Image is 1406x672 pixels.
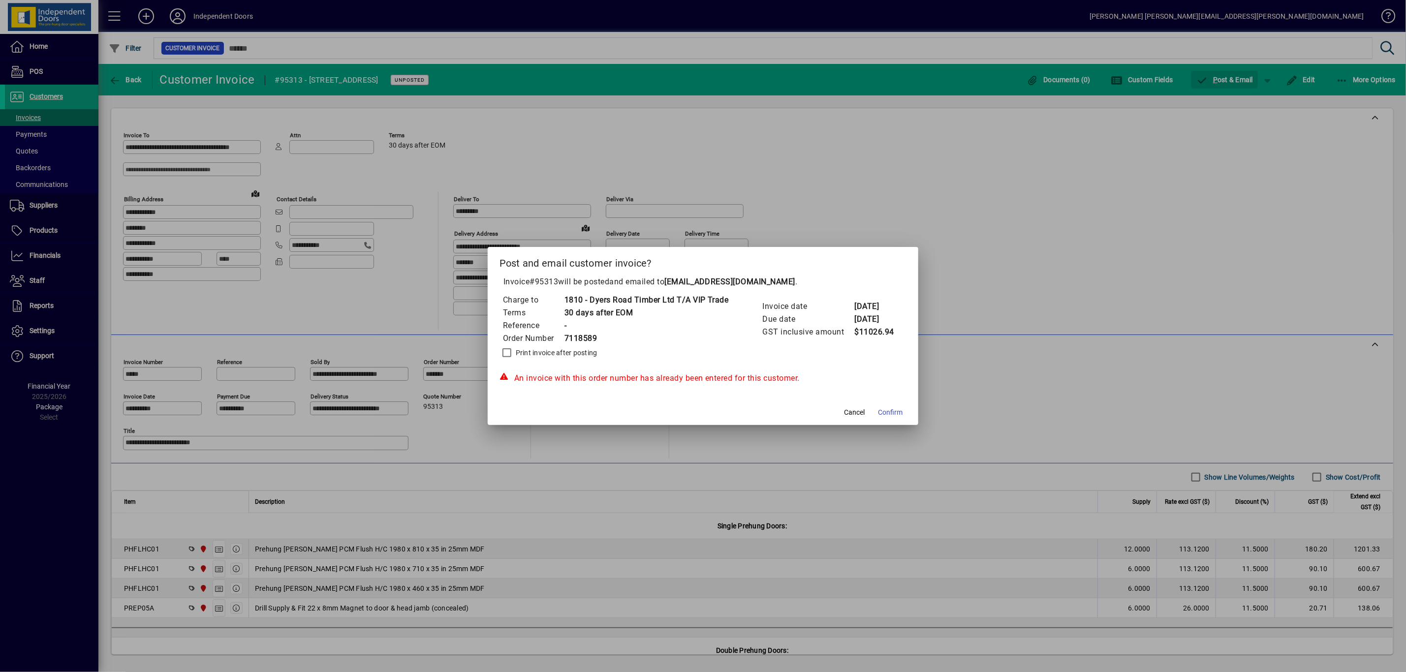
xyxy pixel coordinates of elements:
span: Cancel [844,407,865,418]
td: 1810 - Dyers Road Timber Ltd T/A VIP Trade [564,294,729,306]
button: Cancel [839,403,870,421]
td: Reference [502,319,564,332]
td: Charge to [502,294,564,306]
td: $11026.94 [854,326,895,338]
label: Print invoice after posting [514,348,597,358]
span: Confirm [878,407,903,418]
td: - [564,319,729,332]
td: 7118589 [564,332,729,345]
span: #95313 [530,277,558,286]
td: [DATE] [854,300,895,313]
div: An invoice with this order number has already been entered for this customer. [500,372,907,384]
td: [DATE] [854,313,895,326]
b: [EMAIL_ADDRESS][DOMAIN_NAME] [664,277,795,286]
button: Confirm [874,403,906,421]
td: GST inclusive amount [762,326,854,338]
td: 30 days after EOM [564,306,729,319]
span: and emailed to [609,277,795,286]
td: Order Number [502,332,564,345]
h2: Post and email customer invoice? [488,247,919,275]
p: Invoice will be posted . [500,276,907,288]
td: Due date [762,313,854,326]
td: Terms [502,306,564,319]
td: Invoice date [762,300,854,313]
